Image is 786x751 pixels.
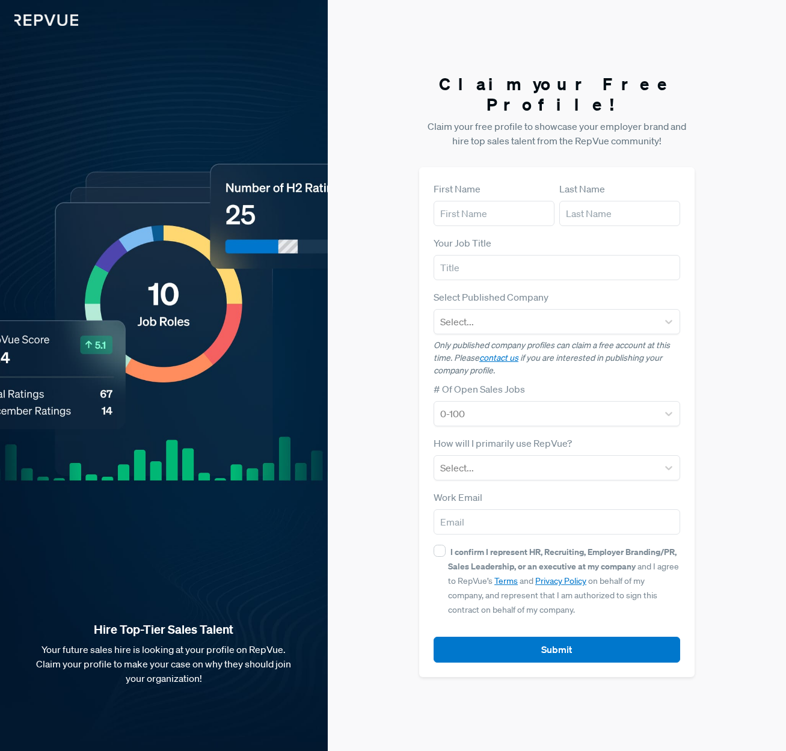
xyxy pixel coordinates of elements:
label: Last Name [559,182,605,196]
label: Select Published Company [434,290,548,304]
span: and I agree to RepVue’s and on behalf of my company, and represent that I am authorized to sign t... [448,547,679,615]
input: Title [434,255,680,280]
input: First Name [434,201,554,226]
a: contact us [479,352,518,363]
label: Work Email [434,490,482,504]
p: Your future sales hire is looking at your profile on RepVue. Claim your profile to make your case... [19,642,309,685]
input: Last Name [559,201,680,226]
label: Your Job Title [434,236,491,250]
label: First Name [434,182,481,196]
button: Submit [434,637,680,663]
a: Privacy Policy [535,575,586,586]
a: Terms [494,575,518,586]
strong: I confirm I represent HR, Recruiting, Employer Branding/PR, Sales Leadership, or an executive at ... [448,546,677,572]
label: # Of Open Sales Jobs [434,382,525,396]
p: Only published company profiles can claim a free account at this time. Please if you are interest... [434,339,680,377]
p: Claim your free profile to showcase your employer brand and hire top sales talent from the RepVue... [419,119,694,148]
h3: Claim your Free Profile! [419,74,694,114]
input: Email [434,509,680,535]
label: How will I primarily use RepVue? [434,436,572,450]
strong: Hire Top-Tier Sales Talent [19,622,309,637]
